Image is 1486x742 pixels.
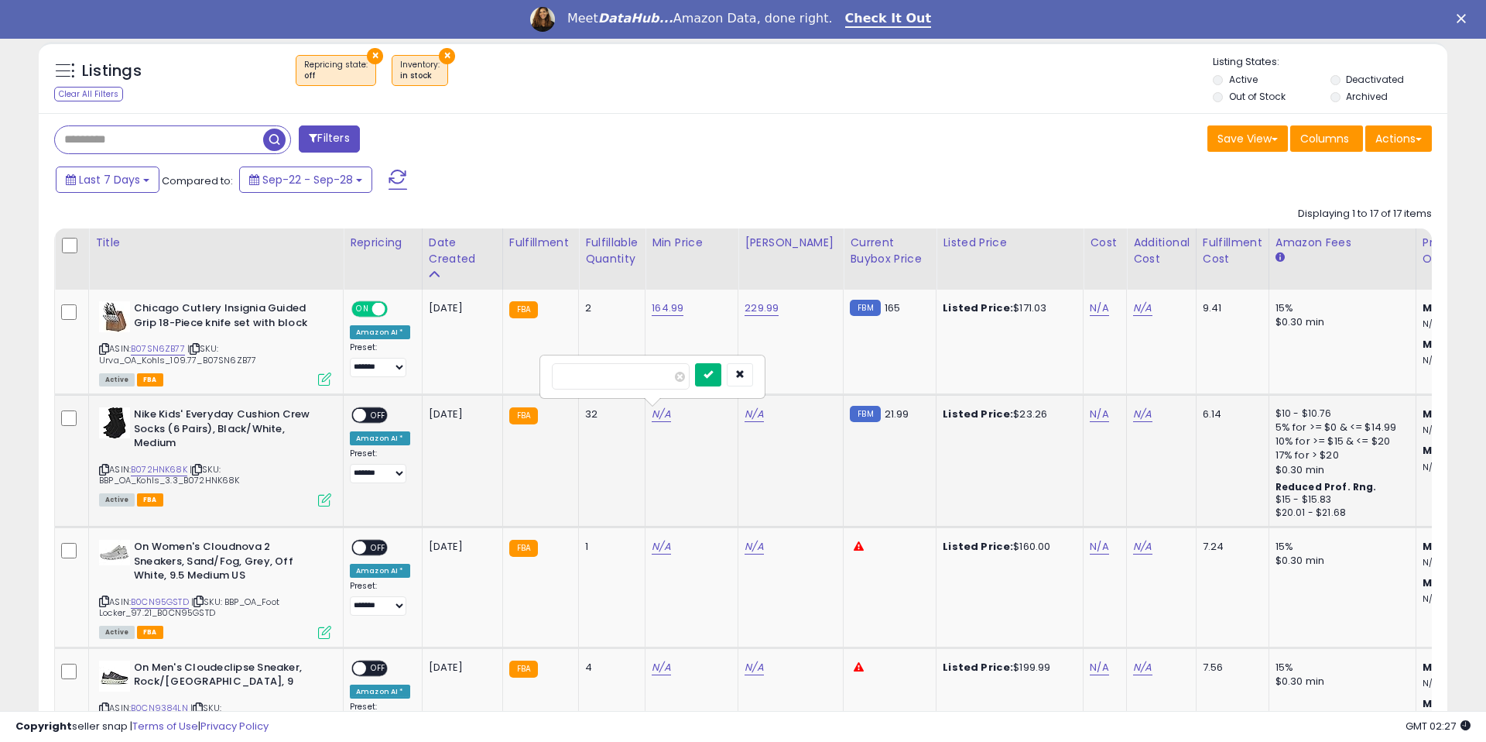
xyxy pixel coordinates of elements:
[1406,719,1471,733] span: 2025-10-6 02:27 GMT
[1423,539,1446,554] b: Min:
[1275,554,1404,568] div: $0.30 min
[1133,539,1152,555] a: N/A
[850,406,880,422] small: FBM
[1213,55,1447,70] p: Listing States:
[353,303,372,316] span: ON
[943,301,1071,315] div: $171.03
[509,301,538,318] small: FBA
[439,48,455,64] button: ×
[99,596,279,619] span: | SKU: BBP_OA_Foot Locker_97.21_B0CN95GSTD
[1298,207,1432,222] div: Displaying 1 to 17 of 17 items
[585,540,633,554] div: 1
[1300,131,1349,146] span: Columns
[54,87,123,101] div: Clear All Filters
[530,7,555,32] img: Profile image for Georgie
[429,540,491,554] div: [DATE]
[1203,407,1257,421] div: 6.14
[131,596,189,609] a: B0CN95GSTD
[1275,435,1404,448] div: 10% for >= $15 & <= $20
[82,60,142,82] h5: Listings
[1275,507,1404,520] div: $20.01 - $21.68
[99,407,130,438] img: 41YVnQoSaQL._SL40_.jpg
[99,407,331,505] div: ASIN:
[99,301,331,384] div: ASIN:
[429,235,496,267] div: Date Created
[567,11,833,26] div: Meet Amazon Data, done right.
[131,342,185,356] a: B07SN6ZB77
[745,301,779,316] a: 229.99
[943,407,1071,421] div: $23.26
[652,301,683,316] a: 164.99
[366,541,391,555] span: OFF
[1203,235,1262,267] div: Fulfillment Cost
[745,539,763,555] a: N/A
[1423,301,1446,315] b: Min:
[1203,661,1257,675] div: 7.56
[943,235,1077,251] div: Listed Price
[304,70,368,81] div: off
[509,540,538,557] small: FBA
[1203,301,1257,315] div: 9.41
[1090,660,1108,675] a: N/A
[585,301,633,315] div: 2
[943,660,1013,675] b: Listed Price:
[15,720,269,734] div: seller snap | |
[1275,540,1404,554] div: 15%
[1229,90,1286,103] label: Out of Stock
[585,407,633,421] div: 32
[943,661,1071,675] div: $199.99
[99,626,135,639] span: All listings currently available for purchase on Amazon
[350,581,410,616] div: Preset:
[99,493,135,507] span: All listings currently available for purchase on Amazon
[99,540,331,637] div: ASIN:
[134,407,322,455] b: Nike Kids' Everyday Cushion Crew Socks (6 Pairs), Black/White, Medium
[99,342,256,366] span: | SKU: Urva_OA_Kohls_109.77_B07SN6ZB77
[1275,463,1404,477] div: $0.30 min
[385,303,410,316] span: OFF
[1365,125,1432,152] button: Actions
[137,373,163,386] span: FBA
[943,301,1013,315] b: Listed Price:
[137,626,163,639] span: FBA
[134,301,322,334] b: Chicago Cutlery Insignia Guided Grip 18-Piece knife set with block
[652,539,670,555] a: N/A
[1275,661,1404,675] div: 15%
[745,235,837,251] div: [PERSON_NAME]
[943,539,1013,554] b: Listed Price:
[885,407,909,421] span: 21.99
[99,301,130,332] img: 41sqgv1ZTHL._SL40_.jpg
[1457,14,1472,23] div: Close
[299,125,359,153] button: Filters
[350,685,410,699] div: Amazon AI *
[1275,480,1377,493] b: Reduced Prof. Rng.
[95,235,337,251] div: Title
[367,48,383,64] button: ×
[1423,337,1450,352] b: Max:
[350,564,410,578] div: Amazon AI *
[1423,443,1450,458] b: Max:
[429,407,491,421] div: [DATE]
[745,407,763,422] a: N/A
[262,172,353,187] span: Sep-22 - Sep-28
[1275,493,1404,507] div: $15 - $15.83
[1275,235,1409,251] div: Amazon Fees
[1346,90,1388,103] label: Archived
[509,407,538,424] small: FBA
[56,167,159,193] button: Last 7 Days
[1275,421,1404,435] div: 5% for >= $0 & <= $14.99
[1275,675,1404,689] div: $0.30 min
[652,235,731,251] div: Min Price
[1133,660,1152,675] a: N/A
[509,235,572,251] div: Fulfillment
[131,463,187,476] a: B072HNK68K
[1207,125,1288,152] button: Save View
[350,325,410,339] div: Amazon AI *
[429,301,491,315] div: [DATE]
[585,235,639,267] div: Fulfillable Quantity
[1423,407,1446,421] b: Min:
[1275,407,1404,421] div: $10 - $10.76
[239,167,372,193] button: Sep-22 - Sep-28
[15,719,72,733] strong: Copyright
[885,301,900,315] span: 165
[1090,407,1108,422] a: N/A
